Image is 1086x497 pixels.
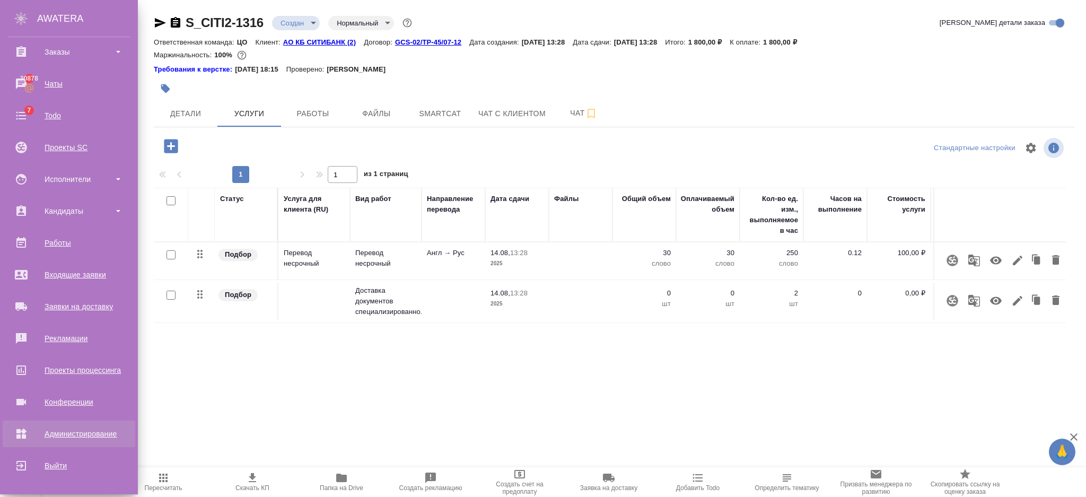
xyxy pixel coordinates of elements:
[235,64,286,75] p: [DATE] 18:15
[653,467,742,497] button: Добавить Todo
[558,107,609,120] span: Чат
[745,258,798,269] p: слово
[838,481,914,495] span: Призвать менеджера по развитию
[983,248,1009,273] button: Учитывать
[510,249,528,257] p: 13:28
[921,467,1010,497] button: Скопировать ссылку на оценку заказа
[8,235,130,251] div: Работы
[745,248,798,258] p: 250
[681,299,734,309] p: шт
[3,421,135,447] a: Администрирование
[355,285,416,317] p: Доставка документов специализированно...
[688,38,730,46] p: 1 800,00 ₽
[297,467,386,497] button: Папка на Drive
[573,38,614,46] p: Дата сдачи:
[681,194,734,215] div: Оплачиваемый объем
[676,484,720,492] span: Добавить Todo
[1049,439,1075,465] button: 🙏
[208,467,297,497] button: Скачать КП
[8,171,130,187] div: Исполнители
[154,64,235,75] div: Нажми, чтобы открыть папку с инструкцией
[8,426,130,442] div: Администрирование
[961,288,987,313] button: Рекомендация движка МТ
[8,362,130,378] div: Проекты процессинга
[614,38,665,46] p: [DATE] 13:28
[119,467,208,497] button: Пересчитать
[1044,138,1066,158] span: Посмотреть информацию
[395,38,469,46] p: GCS-02/TP-45/07-12
[940,248,965,273] button: Привязать к услуге проект Smartcat
[665,38,688,46] p: Итого:
[618,248,671,258] p: 30
[1053,441,1071,463] span: 🙏
[618,299,671,309] p: шт
[491,194,529,204] div: Дата сдачи
[355,194,391,204] div: Вид работ
[8,76,130,92] div: Чаты
[681,248,734,258] p: 30
[160,107,211,120] span: Детали
[37,8,138,29] div: AWATERA
[745,194,798,236] div: Кол-во ед. изм., выполняемое в час
[491,258,544,269] p: 2025
[8,458,130,474] div: Выйти
[491,249,510,257] p: 14.08,
[169,16,182,29] button: Скопировать ссылку
[400,16,414,30] button: Доп статусы указывают на важность/срочность заказа
[272,16,320,30] div: Создан
[803,283,867,320] td: 0
[491,299,544,309] p: 2025
[3,357,135,383] a: Проекты процессинга
[940,288,965,313] button: Привязать к услуге проект Smartcat
[745,299,798,309] p: шт
[681,258,734,269] p: слово
[1047,248,1065,273] button: Удалить
[235,484,269,492] span: Скачать КП
[8,108,130,124] div: Todo
[145,484,182,492] span: Пересчитать
[1009,288,1027,313] button: Редактировать
[481,481,558,495] span: Создать счет на предоплату
[3,134,135,161] a: Проекты SC
[803,242,867,280] td: 0.12
[154,77,177,100] button: Добавить тэг
[427,248,480,258] p: Англ → Рус
[983,288,1009,313] button: Учитывать
[3,102,135,129] a: 7Todo
[3,71,135,97] a: 30878Чаты
[214,51,235,59] p: 100%
[277,19,307,28] button: Создан
[522,38,573,46] p: [DATE] 13:28
[1009,248,1027,273] button: Редактировать
[186,15,264,30] a: S_CITI2-1316
[3,261,135,288] a: Входящие заявки
[327,64,393,75] p: [PERSON_NAME]
[681,288,734,299] p: 0
[224,107,275,120] span: Услуги
[1027,288,1047,313] button: Клонировать
[8,299,130,315] div: Заявки на доставку
[755,484,819,492] span: Определить тематику
[395,37,469,46] a: GCS-02/TP-45/07-12
[1027,248,1047,273] button: Клонировать
[3,293,135,320] a: Заявки на доставку
[730,38,763,46] p: К оплате:
[872,194,925,215] div: Стоимость услуги
[156,135,186,157] button: Добавить услугу
[554,194,579,204] div: Файлы
[564,467,653,497] button: Заявка на доставку
[351,107,402,120] span: Файлы
[745,288,798,299] p: 2
[3,452,135,479] a: Выйти
[872,288,925,299] p: 0,00 ₽
[154,16,167,29] button: Скопировать ссылку для ЯМессенджера
[287,107,338,120] span: Работы
[1018,135,1044,161] span: Настроить таблицу
[364,38,395,46] p: Договор:
[8,203,130,219] div: Кандидаты
[3,389,135,415] a: Конференции
[8,139,130,155] div: Проекты SC
[1047,288,1065,313] button: Удалить
[328,16,394,30] div: Создан
[585,107,598,120] svg: Подписаться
